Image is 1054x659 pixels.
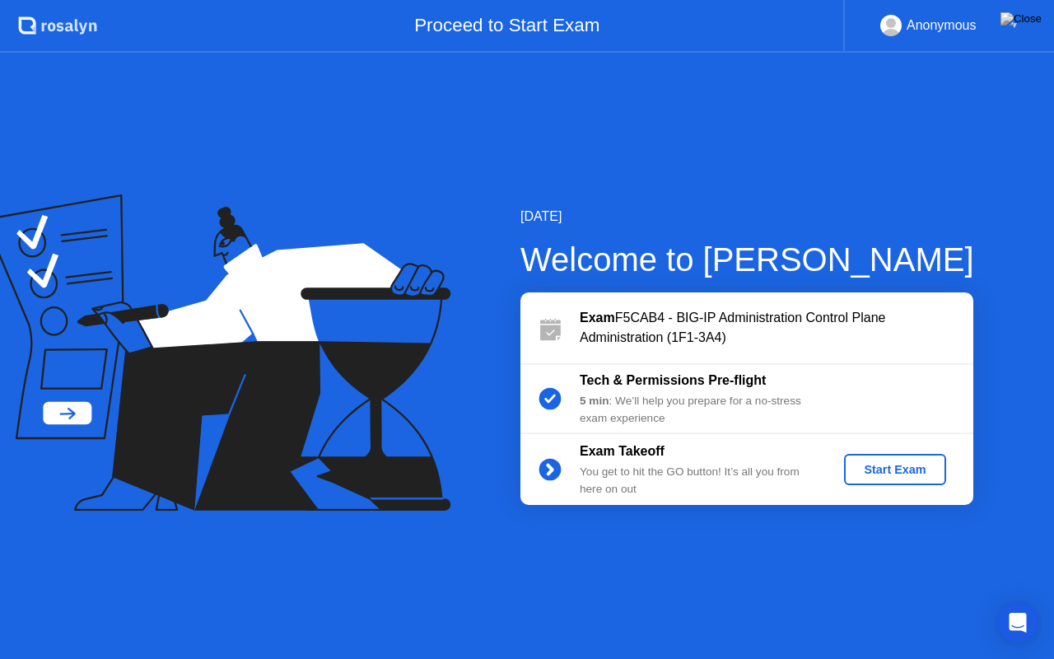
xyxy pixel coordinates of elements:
[998,603,1038,643] div: Open Intercom Messenger
[520,207,974,227] div: [DATE]
[520,235,974,284] div: Welcome to [PERSON_NAME]
[844,454,945,485] button: Start Exam
[580,311,615,325] b: Exam
[1000,12,1042,26] img: Close
[580,393,817,427] div: : We’ll help you prepare for a no-stress exam experience
[851,463,939,476] div: Start Exam
[580,464,817,498] div: You get to hit the GO button! It’s all you from here on out
[580,444,665,458] b: Exam Takeoff
[580,373,766,387] b: Tech & Permissions Pre-flight
[907,15,977,36] div: Anonymous
[580,395,609,407] b: 5 min
[580,308,973,348] div: F5CAB4 - BIG-IP Administration Control Plane Administration (1F1-3A4)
